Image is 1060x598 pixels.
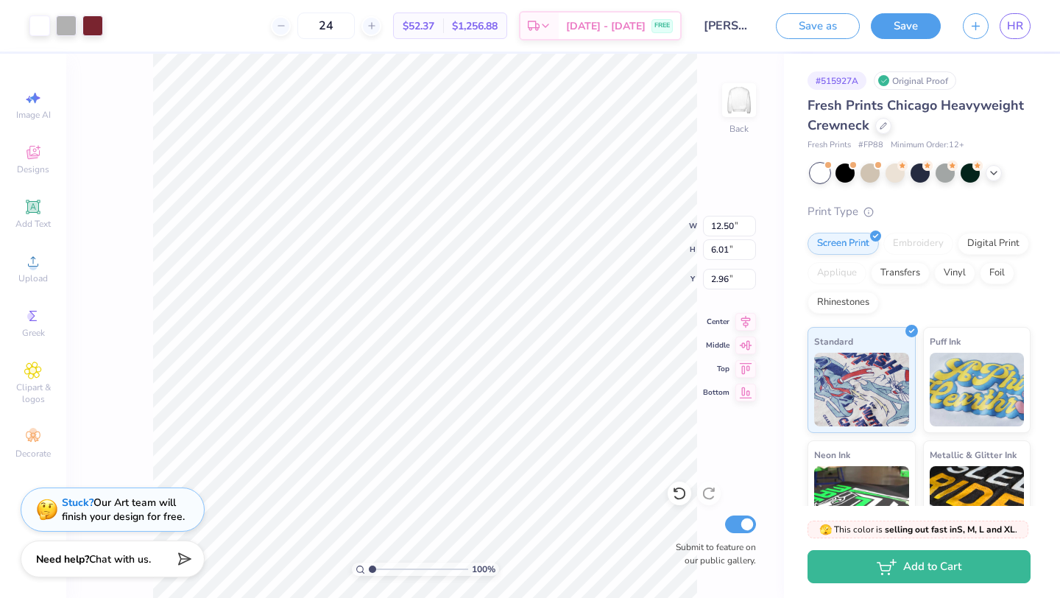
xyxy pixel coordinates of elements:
span: $52.37 [403,18,434,34]
span: Neon Ink [814,447,850,462]
span: # FP88 [858,139,883,152]
span: 100 % [472,563,495,576]
span: This color is . [819,523,1017,536]
input: – – [297,13,355,39]
span: Greek [22,327,45,339]
span: Minimum Order: 12 + [891,139,964,152]
div: Back [729,122,749,136]
span: 🫣 [819,523,832,537]
button: Save [871,13,941,39]
span: FREE [654,21,670,31]
div: Our Art team will finish your design for free. [62,496,185,524]
span: [DATE] - [DATE] [566,18,646,34]
div: Applique [808,262,866,284]
strong: Need help? [36,552,89,566]
img: Metallic & Glitter Ink [930,466,1025,540]
img: Standard [814,353,909,426]
img: Neon Ink [814,466,909,540]
div: Vinyl [934,262,975,284]
span: $1,256.88 [452,18,498,34]
span: Top [703,364,729,374]
strong: selling out fast in S, M, L and XL [885,524,1015,535]
span: Chat with us. [89,552,151,566]
strong: Stuck? [62,496,93,510]
input: Untitled Design [693,11,765,41]
span: Decorate [15,448,51,460]
div: # 515927A [808,71,866,90]
div: Foil [980,262,1014,284]
span: Puff Ink [930,334,961,349]
span: Clipart & logos [7,381,59,405]
span: Center [703,317,729,327]
span: Image AI [16,109,51,121]
button: Add to Cart [808,550,1031,583]
span: Middle [703,340,729,351]
span: Fresh Prints Chicago Heavyweight Crewneck [808,96,1024,134]
span: Upload [18,272,48,284]
span: Metallic & Glitter Ink [930,447,1017,462]
span: Bottom [703,387,729,398]
div: Print Type [808,203,1031,220]
span: Add Text [15,218,51,230]
div: Embroidery [883,233,953,255]
div: Screen Print [808,233,879,255]
span: Designs [17,163,49,175]
label: Submit to feature on our public gallery. [668,541,756,567]
img: Puff Ink [930,353,1025,426]
a: HR [1000,13,1031,39]
span: Standard [814,334,853,349]
span: HR [1007,18,1023,35]
div: Transfers [871,262,930,284]
span: Fresh Prints [808,139,851,152]
div: Digital Print [958,233,1029,255]
img: Back [724,85,754,115]
div: Rhinestones [808,292,879,314]
div: Original Proof [874,71,956,90]
button: Save as [776,13,860,39]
